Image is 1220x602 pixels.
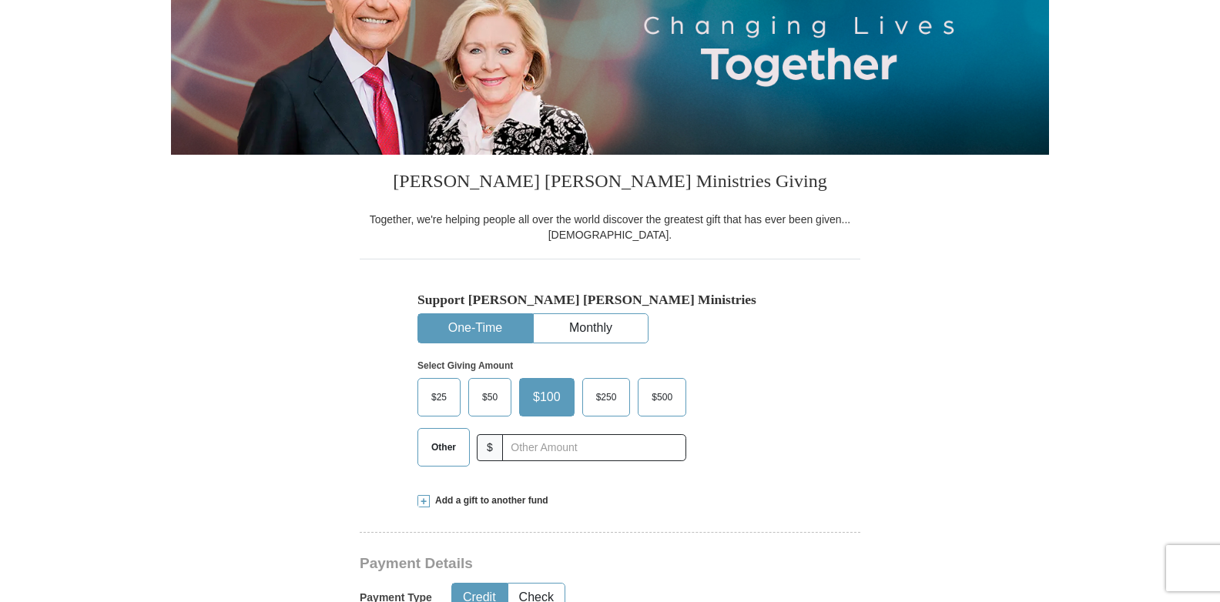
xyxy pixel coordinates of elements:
[360,155,860,212] h3: [PERSON_NAME] [PERSON_NAME] Ministries Giving
[430,494,548,507] span: Add a gift to another fund
[534,314,648,343] button: Monthly
[474,386,505,409] span: $50
[588,386,625,409] span: $250
[424,386,454,409] span: $25
[502,434,686,461] input: Other Amount
[477,434,503,461] span: $
[525,386,568,409] span: $100
[424,436,464,459] span: Other
[417,360,513,371] strong: Select Giving Amount
[418,314,532,343] button: One-Time
[644,386,680,409] span: $500
[360,555,752,573] h3: Payment Details
[360,212,860,242] div: Together, we're helping people all over the world discover the greatest gift that has ever been g...
[417,292,803,308] h5: Support [PERSON_NAME] [PERSON_NAME] Ministries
